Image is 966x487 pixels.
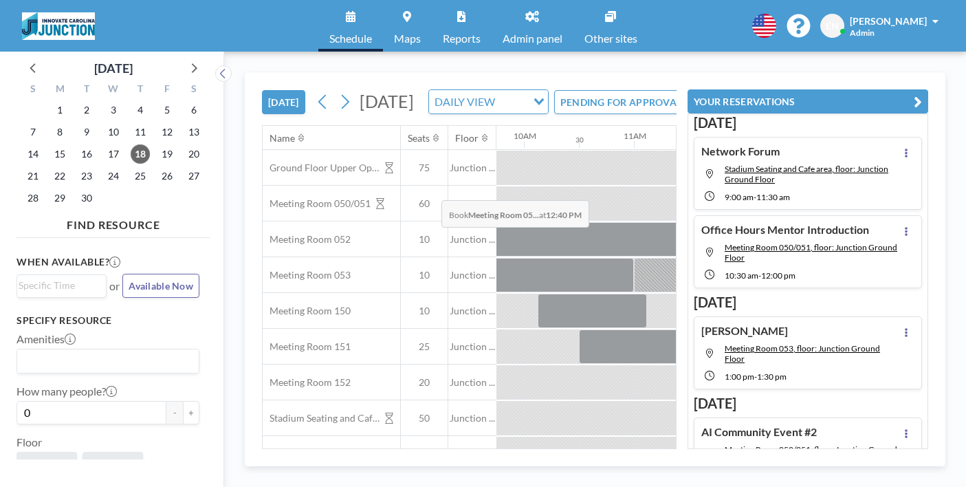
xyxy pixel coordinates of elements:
h3: Specify resource [17,314,199,327]
span: Wednesday, September 17, 2025 [104,144,123,164]
div: Name [270,132,295,144]
span: Friday, September 5, 2025 [157,100,177,120]
h4: [PERSON_NAME] [701,324,788,338]
span: Meeting Room 050/051, floor: Junction Ground Floor [725,242,897,263]
span: Junction ... [22,457,72,471]
span: Tuesday, September 9, 2025 [77,122,96,142]
span: Other sites [584,33,637,44]
span: Wednesday, September 10, 2025 [104,122,123,142]
h4: Network Forum [701,144,780,158]
span: 25 [401,340,448,353]
input: Search for option [19,352,191,370]
span: Junction ... [88,457,138,471]
span: - [754,371,757,382]
span: [PERSON_NAME] [850,15,927,27]
div: W [100,81,127,99]
span: 10 [401,305,448,317]
h4: Office Hours Mentor Introduction [701,223,869,237]
div: Seats [408,132,430,144]
span: Meeting Room 050/051, floor: Junction Ground Floor [725,444,897,465]
button: [DATE] [262,90,305,114]
span: Sunday, September 28, 2025 [23,188,43,208]
label: Amenities [17,332,76,346]
span: Thursday, September 4, 2025 [131,100,150,120]
span: 12:00 PM [761,270,795,281]
div: M [47,81,74,99]
span: Junction ... [448,448,496,460]
button: + [183,401,199,424]
span: Saturday, September 6, 2025 [184,100,204,120]
h3: [DATE] [694,294,922,311]
span: Admin [850,28,875,38]
span: [DATE] [360,91,414,111]
span: EN [826,20,839,32]
span: Thursday, September 11, 2025 [131,122,150,142]
span: 20 [401,376,448,389]
span: Book at [441,200,589,228]
span: Maps [394,33,421,44]
div: Search for option [429,90,548,113]
div: [DATE] [94,58,133,78]
button: PENDING FOR APPROVAL [554,90,707,114]
span: Saturday, September 27, 2025 [184,166,204,186]
span: Friday, September 26, 2025 [157,166,177,186]
span: - [758,270,761,281]
span: Junction ... [448,162,496,174]
span: 1:30 PM [757,371,787,382]
span: Wednesday, September 3, 2025 [104,100,123,120]
span: Friday, September 12, 2025 [157,122,177,142]
span: 75 [401,162,448,174]
span: Meeting Room 053, floor: Junction Ground Floor [725,343,880,364]
span: Tuesday, September 16, 2025 [77,144,96,164]
span: 11:30 AM [756,192,790,202]
span: Sunday, September 14, 2025 [23,144,43,164]
div: Search for option [17,349,199,373]
h4: AI Community Event #2 [701,425,817,439]
span: Junction ... [448,269,496,281]
div: Search for option [17,275,106,296]
span: Meeting Room 151 [263,340,351,353]
span: Tuesday, September 30, 2025 [77,188,96,208]
button: YOUR RESERVATIONS [688,89,928,113]
div: S [20,81,47,99]
span: 1 [401,448,448,460]
span: Junction ... [448,197,496,210]
span: Monday, September 22, 2025 [50,166,69,186]
div: Floor [455,132,479,144]
span: or [109,279,120,293]
button: - [166,401,183,424]
span: Sunday, September 7, 2025 [23,122,43,142]
h3: [DATE] [694,114,922,131]
span: Schedule [329,33,372,44]
span: Thursday, September 18, 2025 [131,144,150,164]
span: 9:00 AM [725,192,754,202]
span: Stadium Seating and Cafe area, floor: Junction Ground Floor [725,164,888,184]
input: Search for option [19,278,98,293]
span: Friday, September 19, 2025 [157,144,177,164]
span: Tuesday, September 23, 2025 [77,166,96,186]
div: 30 [575,136,584,144]
span: Meeting Room 053 [263,269,351,281]
span: DAILY VIEW [432,93,498,111]
span: Available Now [129,280,193,292]
div: S [180,81,207,99]
span: Meeting Room 052 [263,233,351,246]
span: 10 [401,233,448,246]
span: 50 [401,412,448,424]
span: Junction ... [448,412,496,424]
span: 10 [401,269,448,281]
h4: FIND RESOURCE [17,213,210,232]
span: Thursday, September 25, 2025 [131,166,150,186]
span: Saturday, September 20, 2025 [184,144,204,164]
span: Admin panel [503,33,562,44]
span: 60 [401,197,448,210]
div: 10AM [514,131,536,141]
label: Floor [17,435,42,449]
span: Ground Floor Upper Open Area [263,162,380,174]
b: Meeting Room 05... [468,210,539,220]
span: Monday, September 8, 2025 [50,122,69,142]
span: Monday, September 1, 2025 [50,100,69,120]
div: T [74,81,100,99]
span: Meeting Room 050/051 [263,197,371,210]
button: Available Now [122,274,199,298]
